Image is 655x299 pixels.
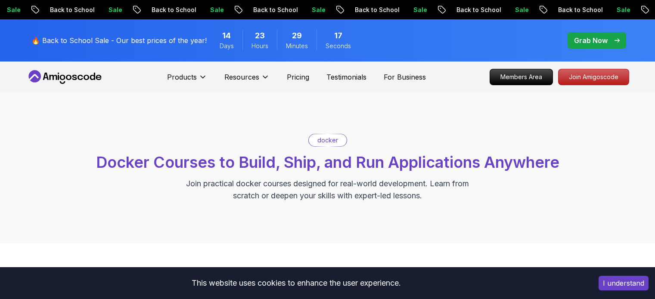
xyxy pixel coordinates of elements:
span: Hours [251,42,268,50]
span: Docker Courses to Build, Ship, and Run Applications Anywhere [96,153,559,172]
button: Resources [224,72,270,89]
p: Sale [559,6,586,14]
p: Sale [457,6,484,14]
p: Back to School [93,6,152,14]
p: Resources [224,72,259,82]
button: Accept cookies [599,276,649,290]
span: 14 Days [222,30,231,42]
span: Minutes [286,42,308,50]
p: Products [167,72,197,82]
p: Sale [254,6,281,14]
a: Pricing [287,72,309,82]
p: Back to School [500,6,559,14]
p: Sale [50,6,78,14]
p: Join practical docker courses designed for real-world development. Learn from scratch or deepen y... [183,178,472,202]
a: Members Area [490,69,553,85]
span: 17 Seconds [334,30,342,42]
p: Back to School [297,6,355,14]
a: Testimonials [326,72,366,82]
a: For Business [384,72,426,82]
div: This website uses cookies to enhance the user experience. [6,274,586,293]
p: Sale [355,6,383,14]
span: 29 Minutes [292,30,302,42]
p: 🔥 Back to School Sale - Our best prices of the year! [31,35,207,46]
p: Join Amigoscode [559,69,629,85]
a: Join Amigoscode [558,69,629,85]
button: Products [167,72,207,89]
span: 23 Hours [255,30,265,42]
p: Grab Now [574,35,608,46]
p: Sale [152,6,180,14]
p: Back to School [398,6,457,14]
span: Days [220,42,234,50]
span: Seconds [326,42,351,50]
p: Back to School [195,6,254,14]
p: docker [317,136,338,145]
